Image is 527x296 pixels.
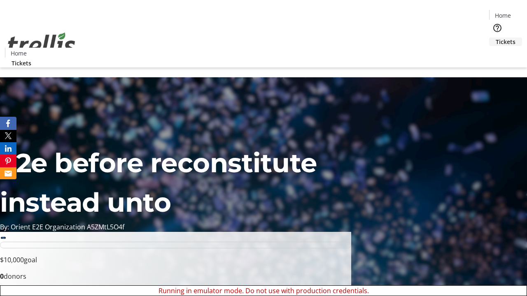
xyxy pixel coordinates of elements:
[5,23,78,65] img: Orient E2E Organization A5ZMtL5O4f's Logo
[5,49,32,58] a: Home
[490,11,516,20] a: Home
[11,49,27,58] span: Home
[489,46,506,62] button: Cart
[495,11,511,20] span: Home
[5,59,38,67] a: Tickets
[489,37,522,46] a: Tickets
[12,59,31,67] span: Tickets
[496,37,515,46] span: Tickets
[489,20,506,36] button: Help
